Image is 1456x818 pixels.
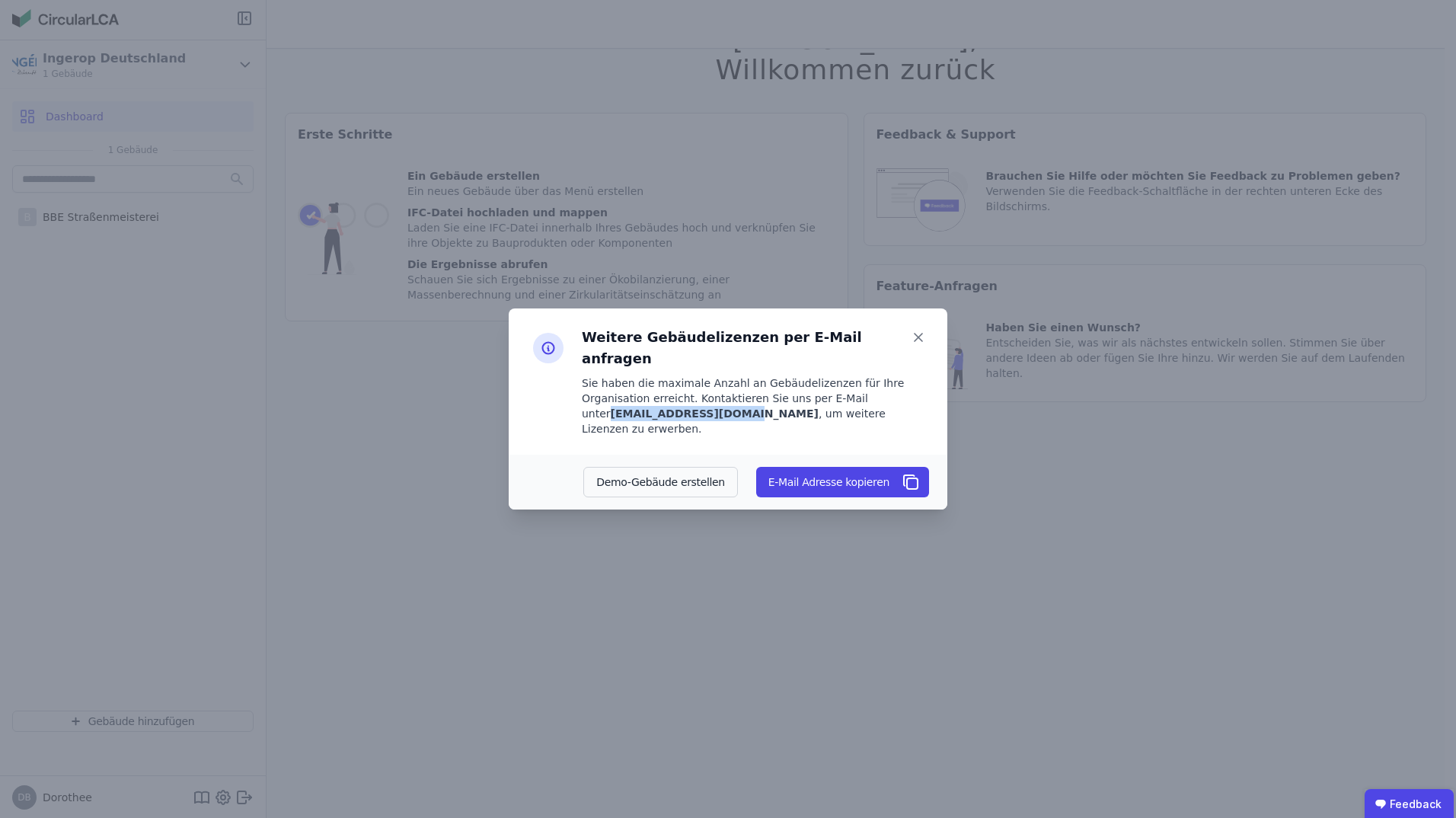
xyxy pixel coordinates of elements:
[582,327,908,369] span: Weitere Gebäudelizenzen per E-Mail anfragen
[583,467,738,497] button: Demo-Gebäude erstellen
[756,467,929,497] button: E-Mail Adresse kopieren
[611,407,819,420] b: [EMAIL_ADDRESS][DOMAIN_NAME]
[582,375,929,436] div: Sie haben die maximale Anzahl an Gebäudelizenzen für Ihre Organisation erreicht. Kontaktieren Sie...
